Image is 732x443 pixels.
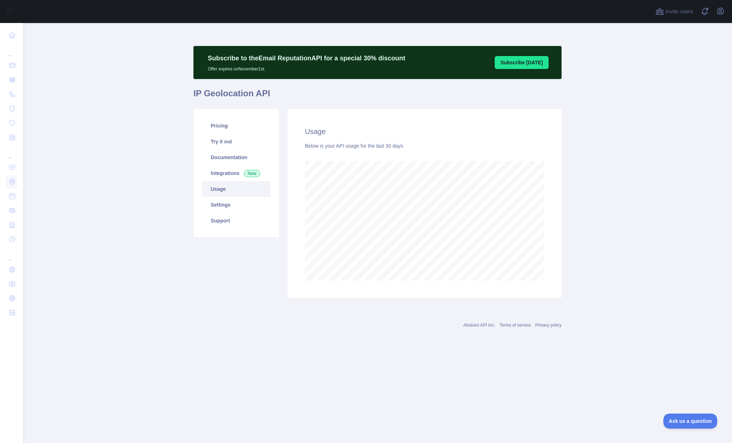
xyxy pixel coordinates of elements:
a: Pricing [202,118,270,134]
span: New [244,170,260,177]
a: Support [202,213,270,229]
div: ... [6,145,17,160]
button: Subscribe [DATE] [495,56,549,69]
div: ... [6,247,17,262]
div: Below is your API usage for the last 30 days [305,142,544,149]
a: Privacy policy [535,323,562,328]
iframe: Toggle Customer Support [663,414,718,429]
p: Offer expires on November 1st. [208,63,405,72]
a: Usage [202,181,270,197]
h1: IP Geolocation API [193,88,562,105]
a: Documentation [202,149,270,165]
a: Settings [202,197,270,213]
div: ... [6,43,17,57]
button: Invite users [654,6,695,17]
a: Integrations New [202,165,270,181]
a: Try it out [202,134,270,149]
span: Invite users [665,8,693,16]
p: Subscribe to the Email Reputation API for a special 30 % discount [208,53,405,63]
h2: Usage [305,126,544,137]
a: Terms of service [499,323,531,328]
a: Abstract API Inc. [463,323,495,328]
